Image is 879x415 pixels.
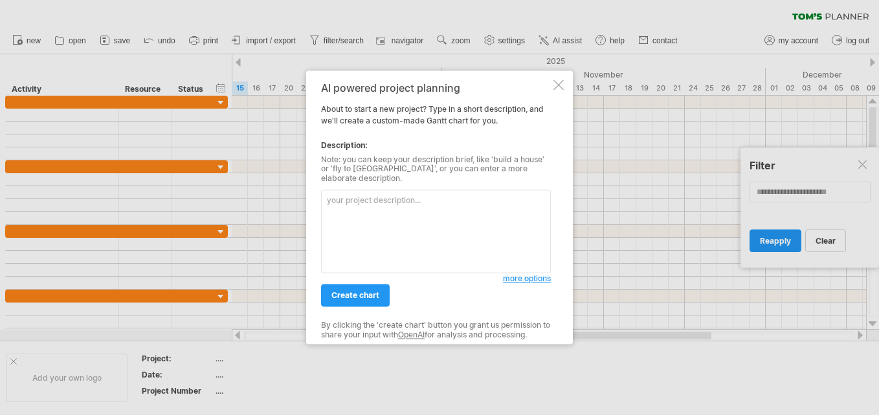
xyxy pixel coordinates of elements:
[321,321,551,340] div: By clicking the 'create chart' button you grant us permission to share your input with for analys...
[503,274,551,284] span: more options
[503,273,551,285] a: more options
[331,291,379,301] span: create chart
[321,140,551,151] div: Description:
[398,330,425,339] a: OpenAI
[321,155,551,183] div: Note: you can keep your description brief, like 'build a house' or 'fly to [GEOGRAPHIC_DATA]', or...
[321,82,551,332] div: About to start a new project? Type in a short description, and we'll create a custom-made Gantt c...
[321,284,390,307] a: create chart
[321,82,551,94] div: AI powered project planning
